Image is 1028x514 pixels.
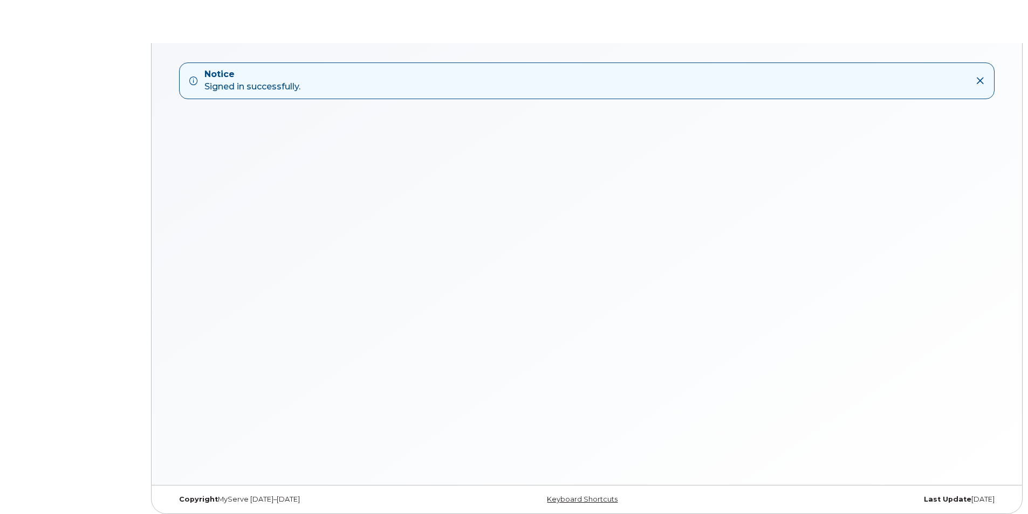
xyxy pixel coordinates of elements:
div: Signed in successfully. [204,68,300,93]
strong: Last Update [924,495,971,503]
strong: Notice [204,68,300,81]
a: Keyboard Shortcuts [547,495,618,503]
div: MyServe [DATE]–[DATE] [171,495,448,504]
strong: Copyright [179,495,218,503]
div: [DATE] [725,495,1003,504]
